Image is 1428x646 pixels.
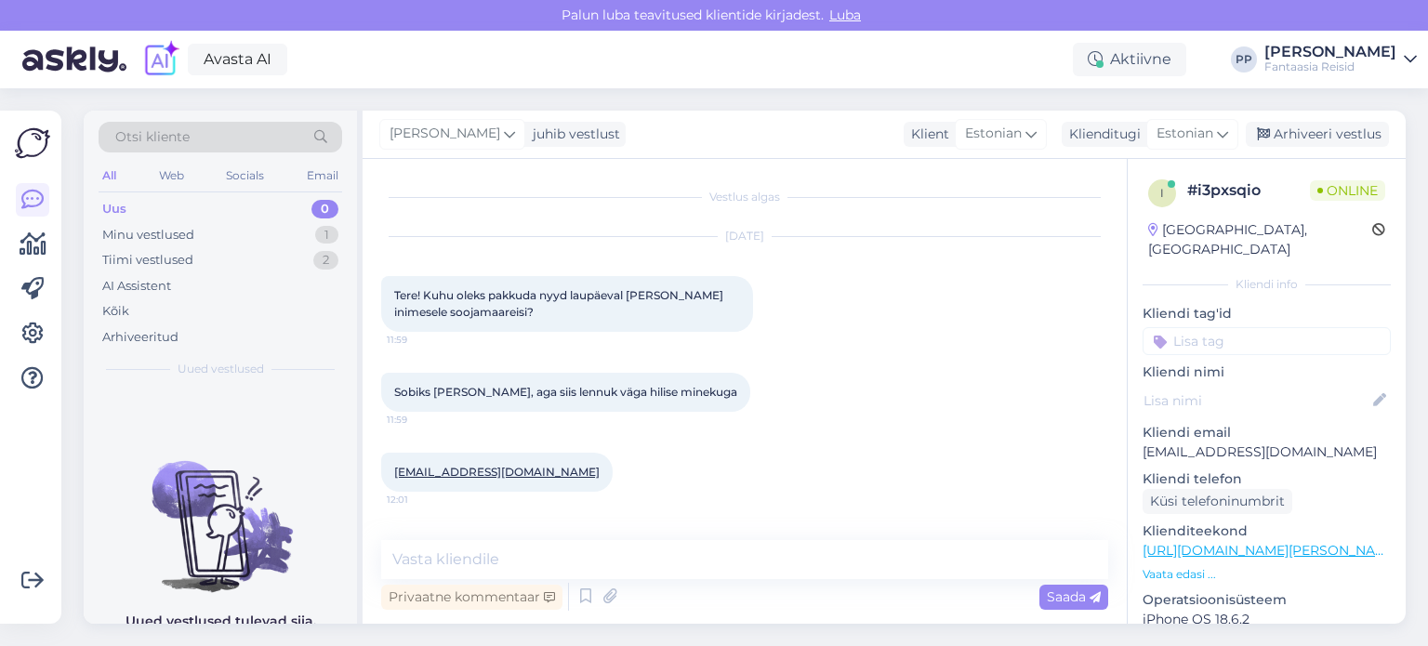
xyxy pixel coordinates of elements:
div: juhib vestlust [525,125,620,144]
div: # i3pxsqio [1187,179,1310,202]
div: Privaatne kommentaar [381,585,562,610]
span: [PERSON_NAME] [390,124,500,144]
p: Kliendi telefon [1143,469,1391,489]
span: Uued vestlused [178,361,264,377]
input: Lisa nimi [1144,390,1369,411]
div: Vestlus algas [381,189,1108,205]
a: [URL][DOMAIN_NAME][PERSON_NAME] [1143,542,1399,559]
p: Operatsioonisüsteem [1143,590,1391,610]
div: AI Assistent [102,277,171,296]
div: 0 [311,200,338,218]
p: Uued vestlused tulevad siia. [126,612,316,631]
span: 11:59 [387,333,456,347]
div: [DATE] [381,228,1108,244]
input: Lisa tag [1143,327,1391,355]
span: Estonian [1157,124,1213,144]
div: Tiimi vestlused [102,251,193,270]
a: Avasta AI [188,44,287,75]
a: [EMAIL_ADDRESS][DOMAIN_NAME] [394,465,600,479]
div: Arhiveeri vestlus [1246,122,1389,147]
span: Online [1310,180,1385,201]
div: PP [1231,46,1257,73]
div: 2 [313,251,338,270]
span: i [1160,186,1164,200]
div: Email [303,164,342,188]
div: [PERSON_NAME] [1264,45,1396,59]
div: Socials [222,164,268,188]
div: Arhiveeritud [102,328,178,347]
div: All [99,164,120,188]
div: Web [155,164,188,188]
span: Otsi kliente [115,127,190,147]
div: [GEOGRAPHIC_DATA], [GEOGRAPHIC_DATA] [1148,220,1372,259]
div: Uus [102,200,126,218]
div: Minu vestlused [102,226,194,244]
div: Klienditugi [1062,125,1141,144]
span: Tere! Kuhu oleks pakkuda nyyd laupäeval [PERSON_NAME] inimesele soojamaareisi? [394,288,726,319]
span: Saada [1047,588,1101,605]
p: Kliendi email [1143,423,1391,442]
p: iPhone OS 18.6.2 [1143,610,1391,629]
span: Estonian [965,124,1022,144]
span: 11:59 [387,413,456,427]
img: Askly Logo [15,125,50,161]
p: Kliendi nimi [1143,363,1391,382]
p: [EMAIL_ADDRESS][DOMAIN_NAME] [1143,442,1391,462]
div: Klient [904,125,949,144]
a: [PERSON_NAME]Fantaasia Reisid [1264,45,1417,74]
span: Sobiks [PERSON_NAME], aga siis lennuk väga hilise minekuga [394,385,737,399]
div: Küsi telefoninumbrit [1143,489,1292,514]
div: Fantaasia Reisid [1264,59,1396,74]
span: 12:01 [387,493,456,507]
div: Kliendi info [1143,276,1391,293]
span: Luba [824,7,866,23]
div: Aktiivne [1073,43,1186,76]
div: 1 [315,226,338,244]
div: Kõik [102,302,129,321]
p: Vaata edasi ... [1143,566,1391,583]
img: explore-ai [141,40,180,79]
p: Klienditeekond [1143,521,1391,541]
p: Kliendi tag'id [1143,304,1391,323]
img: No chats [84,428,357,595]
